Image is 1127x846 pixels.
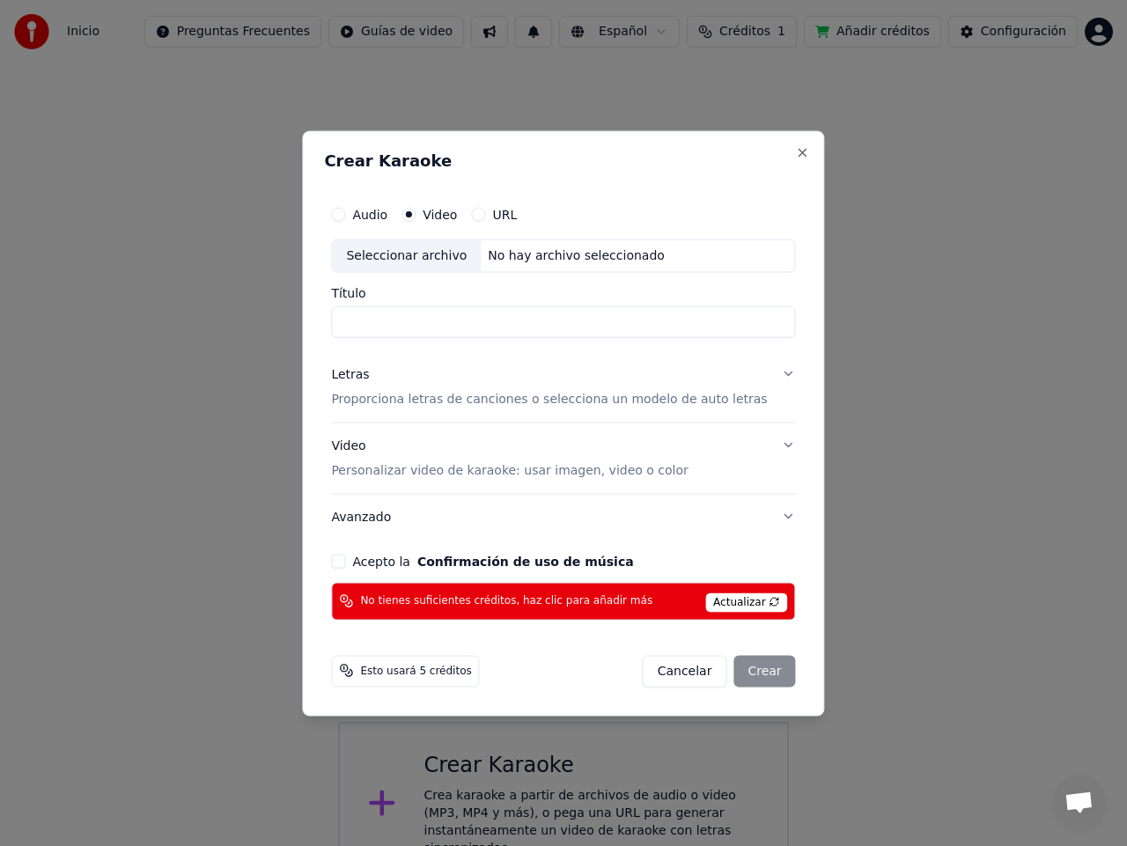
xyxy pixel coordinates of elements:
div: No hay archivo seleccionado [481,246,672,264]
button: Avanzado [331,494,795,540]
span: No tienes suficientes créditos, haz clic para añadir más [360,593,652,607]
button: LetrasProporciona letras de canciones o selecciona un modelo de auto letras [331,351,795,422]
div: Letras [331,365,369,383]
span: Esto usará 5 créditos [360,664,471,678]
div: Seleccionar archivo [332,239,481,271]
label: Audio [352,208,387,220]
button: Cancelar [643,655,727,687]
p: Proporciona letras de canciones o selecciona un modelo de auto letras [331,390,767,408]
button: VideoPersonalizar video de karaoke: usar imagen, video o color [331,423,795,493]
label: Video [423,208,457,220]
button: Acepto la [417,555,634,567]
label: URL [492,208,517,220]
label: Título [331,286,795,298]
label: Acepto la [352,555,633,567]
div: Video [331,437,688,479]
p: Personalizar video de karaoke: usar imagen, video o color [331,461,688,479]
span: Actualizar [705,592,788,612]
h2: Crear Karaoke [324,152,802,168]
